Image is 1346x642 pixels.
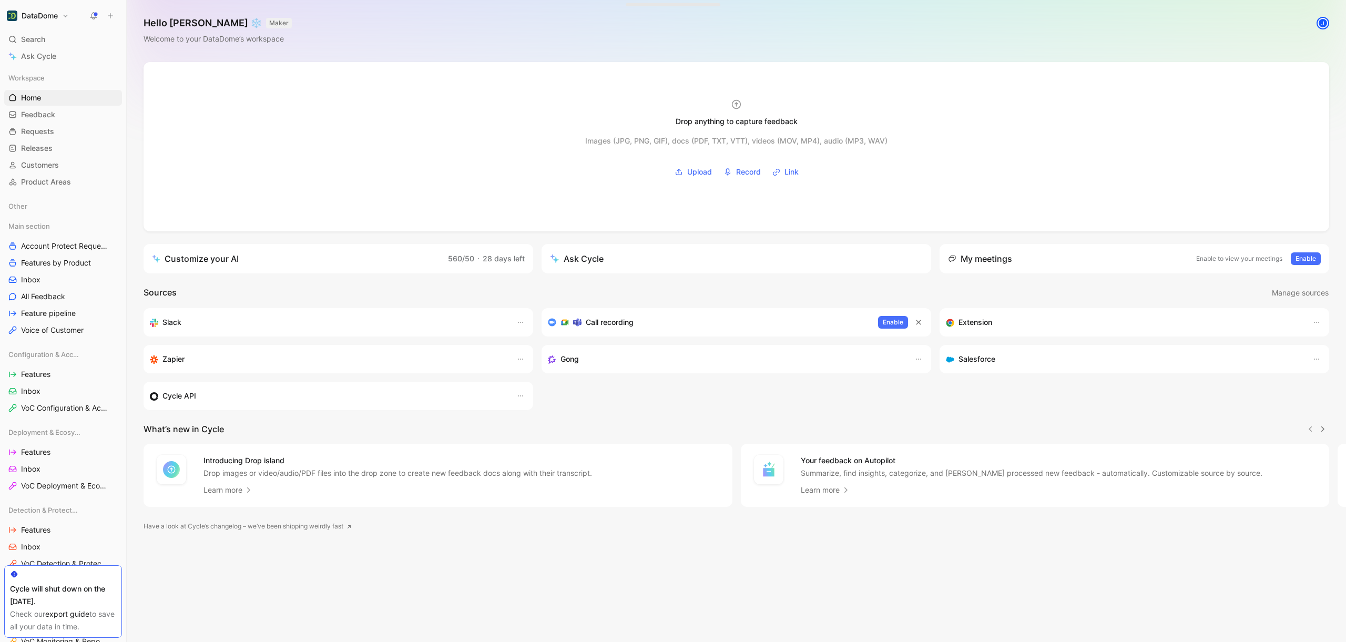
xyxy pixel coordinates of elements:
[4,444,122,460] a: Features
[10,608,116,633] div: Check our to save all your data in time.
[8,73,45,83] span: Workspace
[548,316,870,329] div: Record & transcribe meetings from Zoom, Meet & Teams.
[21,33,45,46] span: Search
[958,353,995,365] h3: Salesforce
[801,454,1262,467] h4: Your feedback on Autopilot
[4,255,122,271] a: Features by Product
[671,164,716,180] button: Upload
[21,464,40,474] span: Inbox
[21,258,91,268] span: Features by Product
[4,424,122,440] div: Deployment & Ecosystem
[162,353,185,365] h3: Zapier
[162,390,196,402] h3: Cycle API
[22,11,58,21] h1: DataDome
[21,126,54,137] span: Requests
[542,244,931,273] button: Ask Cycle
[878,316,908,329] button: Enable
[21,50,56,63] span: Ask Cycle
[448,254,474,263] span: 560/50
[4,48,122,64] a: Ask Cycle
[1271,286,1329,300] button: Manage sources
[4,70,122,86] div: Workspace
[21,325,84,335] span: Voice of Customer
[162,316,181,329] h3: Slack
[548,353,904,365] div: Capture feedback from your incoming calls
[4,305,122,321] a: Feature pipeline
[4,502,122,572] div: Detection & ProtectionFeaturesInboxVoC Detection & Protection
[21,291,65,302] span: All Feedback
[4,347,122,362] div: Configuration & Access
[483,254,525,263] span: 28 days left
[203,454,592,467] h4: Introducing Drop island
[948,252,1012,265] div: My meetings
[4,124,122,139] a: Requests
[8,427,80,437] span: Deployment & Ecosystem
[150,390,506,402] div: Sync customers & send feedback from custom sources. Get inspired by our favorite use case
[203,468,592,478] p: Drop images or video/audio/PDF files into the drop zone to create new feedback docs along with th...
[4,238,122,254] a: Account Protect Requests
[801,484,850,496] a: Learn more
[687,166,712,178] span: Upload
[560,353,579,365] h3: Gong
[21,369,50,380] span: Features
[1272,287,1329,299] span: Manage sources
[144,17,292,29] h1: Hello [PERSON_NAME] ❄️
[4,424,122,494] div: Deployment & EcosystemFeaturesInboxVoC Deployment & Ecosystem
[946,316,1302,329] div: Capture feedback from anywhere on the web
[4,322,122,338] a: Voice of Customer
[8,505,79,515] span: Detection & Protection
[4,522,122,538] a: Features
[150,316,506,329] div: Sync your customers, send feedback and get updates in Slack
[144,244,533,273] a: Customize your AI560/50·28 days left
[4,383,122,399] a: Inbox
[4,400,122,416] a: VoC Configuration & Access
[21,558,108,569] span: VoC Detection & Protection
[1196,253,1282,264] p: Enable to view your meetings
[21,542,40,552] span: Inbox
[4,347,122,416] div: Configuration & AccessFeaturesInboxVoC Configuration & Access
[45,609,89,618] a: export guide
[21,525,50,535] span: Features
[21,274,40,285] span: Inbox
[144,286,177,300] h2: Sources
[676,115,798,128] div: Drop anything to capture feedback
[7,11,17,21] img: DataDome
[4,502,122,518] div: Detection & Protection
[21,93,41,103] span: Home
[21,143,53,154] span: Releases
[144,423,224,435] h2: What’s new in Cycle
[769,164,802,180] button: Link
[4,539,122,555] a: Inbox
[150,353,506,365] div: Capture feedback from thousands of sources with Zapier (survey results, recordings, sheets, etc).
[1296,253,1316,264] span: Enable
[4,556,122,572] a: VoC Detection & Protection
[4,174,122,190] a: Product Areas
[801,468,1262,478] p: Summarize, find insights, categorize, and [PERSON_NAME] processed new feedback - automatically. C...
[8,349,79,360] span: Configuration & Access
[4,8,72,23] button: DataDomeDataDome
[4,32,122,47] div: Search
[4,289,122,304] a: All Feedback
[21,109,55,120] span: Feedback
[4,218,122,338] div: Main sectionAccount Protect RequestsFeatures by ProductInboxAll FeedbackFeature pipelineVoice of ...
[4,90,122,106] a: Home
[477,254,480,263] span: ·
[736,166,761,178] span: Record
[21,481,109,491] span: VoC Deployment & Ecosystem
[550,252,604,265] div: Ask Cycle
[883,317,903,328] span: Enable
[784,166,799,178] span: Link
[4,140,122,156] a: Releases
[21,177,71,187] span: Product Areas
[203,484,253,496] a: Learn more
[21,403,108,413] span: VoC Configuration & Access
[4,157,122,173] a: Customers
[4,198,122,217] div: Other
[8,201,27,211] span: Other
[21,160,59,170] span: Customers
[4,218,122,234] div: Main section
[4,198,122,214] div: Other
[8,221,50,231] span: Main section
[1291,252,1321,265] button: Enable
[4,107,122,123] a: Feedback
